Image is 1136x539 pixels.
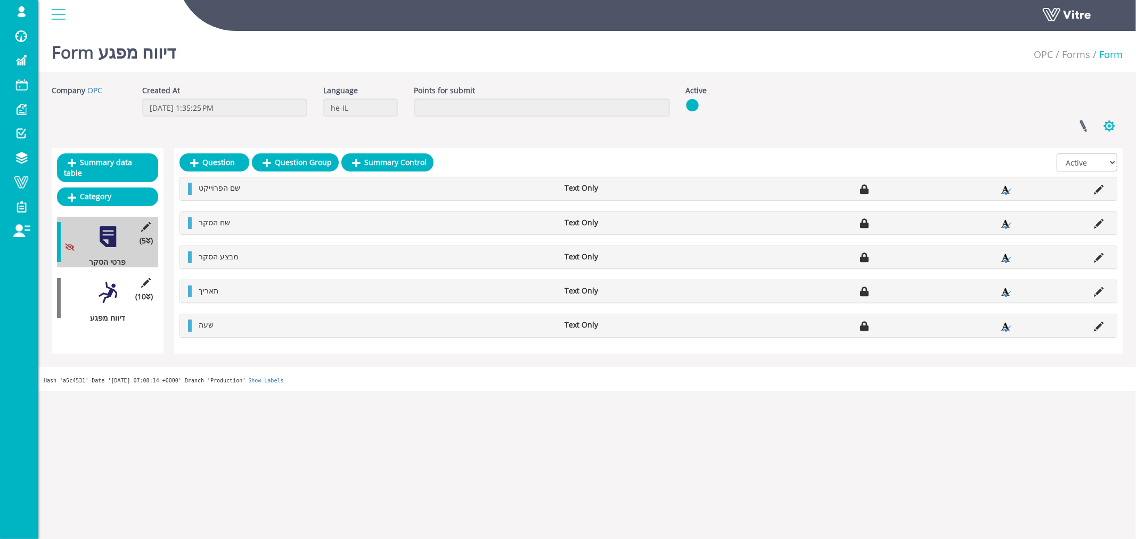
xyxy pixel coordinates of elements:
[686,99,699,112] img: yes
[57,187,158,206] a: Category
[57,153,158,182] a: Summary data table
[199,217,230,227] span: שם הסקר
[135,291,153,302] span: (10 )
[57,313,150,323] div: דיווח מפגע
[560,183,697,193] li: Text Only
[560,285,697,296] li: Text Only
[414,85,475,96] label: Points for submit
[52,85,85,96] label: Company
[1034,48,1053,61] a: OPC
[560,251,697,262] li: Text Only
[179,153,249,171] a: Question
[57,257,150,267] div: פרטי הסקר
[199,320,214,330] span: שעה
[252,153,339,171] a: Question Group
[1062,48,1090,61] a: Forms
[323,85,358,96] label: Language
[560,320,697,330] li: Text Only
[341,153,434,171] a: Summary Control
[199,285,218,296] span: תאריך
[140,235,153,246] span: (5 )
[686,85,707,96] label: Active
[44,378,246,383] span: Hash 'a5c4531' Date '[DATE] 07:08:14 +0000' Branch 'Production'
[560,217,697,228] li: Text Only
[199,183,240,193] span: שם הפרוייקט
[248,378,283,383] a: Show Labels
[1090,48,1123,62] li: Form
[199,251,239,262] span: מבצע הסקר
[142,85,180,96] label: Created At
[87,85,102,95] a: OPC
[52,27,176,72] h1: Form דיווח מפגע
